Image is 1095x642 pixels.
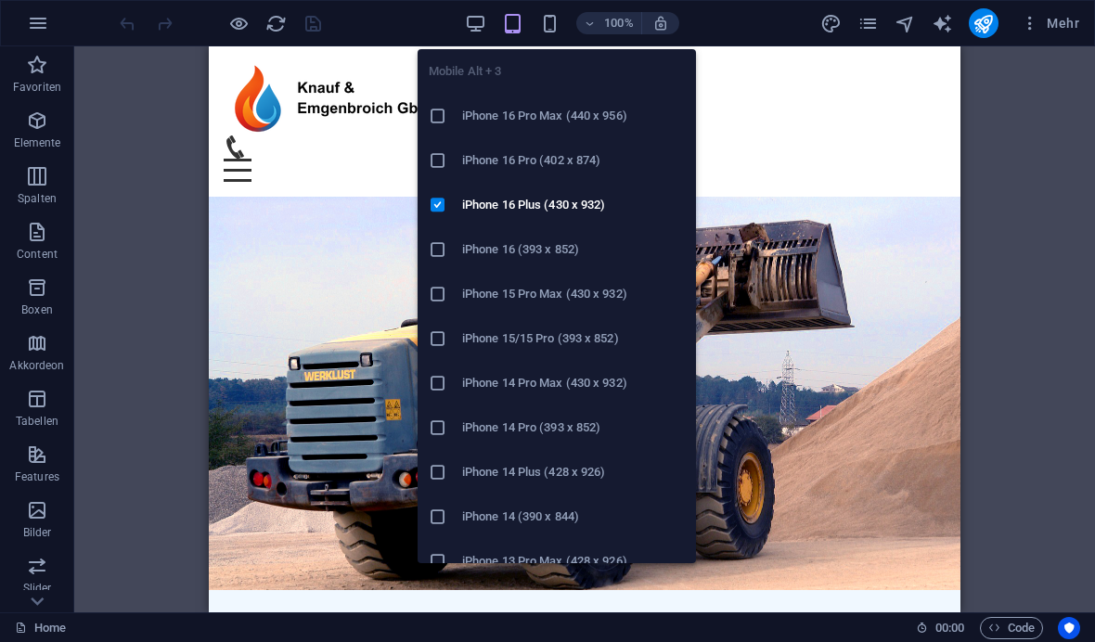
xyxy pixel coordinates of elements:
[264,12,287,34] button: reload
[895,12,917,34] button: navigator
[652,15,669,32] i: Bei Größenänderung Zoomstufe automatisch an das gewählte Gerät anpassen.
[973,13,994,34] i: Veröffentlichen
[576,12,642,34] button: 100%
[820,13,842,34] i: Design (Strg+Alt+Y)
[462,149,685,172] h6: iPhone 16 Pro (402 x 874)
[980,617,1043,639] button: Code
[21,302,53,317] p: Boxen
[895,13,916,34] i: Navigator
[227,12,250,34] button: Klicke hier, um den Vorschau-Modus zu verlassen
[462,550,685,572] h6: iPhone 13 Pro Max (428 x 926)
[1013,8,1087,38] button: Mehr
[15,469,59,484] p: Features
[1058,617,1080,639] button: Usercentrics
[1021,14,1079,32] span: Mehr
[17,247,58,262] p: Content
[948,621,951,635] span: :
[857,12,880,34] button: pages
[23,581,52,596] p: Slider
[969,8,998,38] button: publish
[9,358,64,373] p: Akkordeon
[462,461,685,483] h6: iPhone 14 Plus (428 x 926)
[988,617,1035,639] span: Code
[13,80,61,95] p: Favoriten
[857,13,879,34] i: Seiten (Strg+Alt+S)
[916,617,965,639] h6: Session-Zeit
[23,525,52,540] p: Bilder
[462,105,685,127] h6: iPhone 16 Pro Max (440 x 956)
[462,372,685,394] h6: iPhone 14 Pro Max (430 x 932)
[18,191,57,206] p: Spalten
[265,13,287,34] i: Seite neu laden
[462,327,685,350] h6: iPhone 15/15 Pro (393 x 852)
[935,617,964,639] span: 00 00
[14,135,61,150] p: Elemente
[16,414,58,429] p: Tabellen
[462,417,685,439] h6: iPhone 14 Pro (393 x 852)
[932,13,953,34] i: AI Writer
[15,617,66,639] a: Klick, um Auswahl aufzuheben. Doppelklick öffnet Seitenverwaltung
[462,238,685,261] h6: iPhone 16 (393 x 852)
[462,506,685,528] h6: iPhone 14 (390 x 844)
[604,12,634,34] h6: 100%
[462,194,685,216] h6: iPhone 16 Plus (430 x 932)
[932,12,954,34] button: text_generator
[820,12,843,34] button: design
[462,283,685,305] h6: iPhone 15 Pro Max (430 x 932)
